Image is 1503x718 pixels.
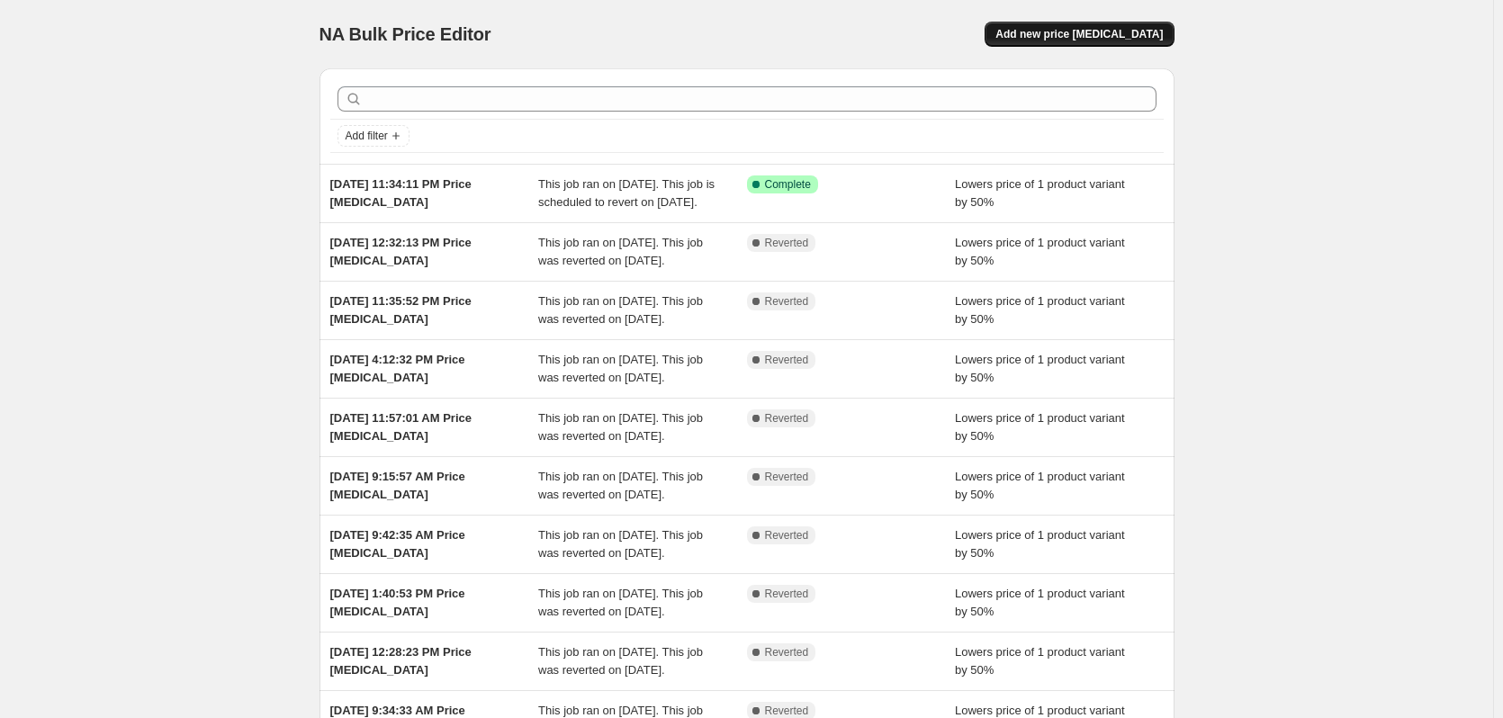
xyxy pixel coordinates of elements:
[955,470,1125,501] span: Lowers price of 1 product variant by 50%
[765,587,809,601] span: Reverted
[955,353,1125,384] span: Lowers price of 1 product variant by 50%
[330,353,465,384] span: [DATE] 4:12:32 PM Price [MEDICAL_DATA]
[955,528,1125,560] span: Lowers price of 1 product variant by 50%
[538,587,703,618] span: This job ran on [DATE]. This job was reverted on [DATE].
[955,411,1125,443] span: Lowers price of 1 product variant by 50%
[955,236,1125,267] span: Lowers price of 1 product variant by 50%
[955,645,1125,677] span: Lowers price of 1 product variant by 50%
[538,177,715,209] span: This job ran on [DATE]. This job is scheduled to revert on [DATE].
[330,645,472,677] span: [DATE] 12:28:23 PM Price [MEDICAL_DATA]
[955,294,1125,326] span: Lowers price of 1 product variant by 50%
[330,236,472,267] span: [DATE] 12:32:13 PM Price [MEDICAL_DATA]
[330,294,472,326] span: [DATE] 11:35:52 PM Price [MEDICAL_DATA]
[538,353,703,384] span: This job ran on [DATE]. This job was reverted on [DATE].
[330,177,472,209] span: [DATE] 11:34:11 PM Price [MEDICAL_DATA]
[765,236,809,250] span: Reverted
[765,411,809,426] span: Reverted
[765,177,811,192] span: Complete
[765,353,809,367] span: Reverted
[765,470,809,484] span: Reverted
[765,294,809,309] span: Reverted
[765,704,809,718] span: Reverted
[538,528,703,560] span: This job ran on [DATE]. This job was reverted on [DATE].
[330,411,472,443] span: [DATE] 11:57:01 AM Price [MEDICAL_DATA]
[319,24,491,44] span: NA Bulk Price Editor
[337,125,409,147] button: Add filter
[330,528,465,560] span: [DATE] 9:42:35 AM Price [MEDICAL_DATA]
[538,411,703,443] span: This job ran on [DATE]. This job was reverted on [DATE].
[985,22,1174,47] button: Add new price [MEDICAL_DATA]
[330,470,465,501] span: [DATE] 9:15:57 AM Price [MEDICAL_DATA]
[538,645,703,677] span: This job ran on [DATE]. This job was reverted on [DATE].
[538,294,703,326] span: This job ran on [DATE]. This job was reverted on [DATE].
[538,470,703,501] span: This job ran on [DATE]. This job was reverted on [DATE].
[995,27,1163,41] span: Add new price [MEDICAL_DATA]
[538,236,703,267] span: This job ran on [DATE]. This job was reverted on [DATE].
[765,528,809,543] span: Reverted
[346,129,388,143] span: Add filter
[955,177,1125,209] span: Lowers price of 1 product variant by 50%
[330,587,465,618] span: [DATE] 1:40:53 PM Price [MEDICAL_DATA]
[955,587,1125,618] span: Lowers price of 1 product variant by 50%
[765,645,809,660] span: Reverted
